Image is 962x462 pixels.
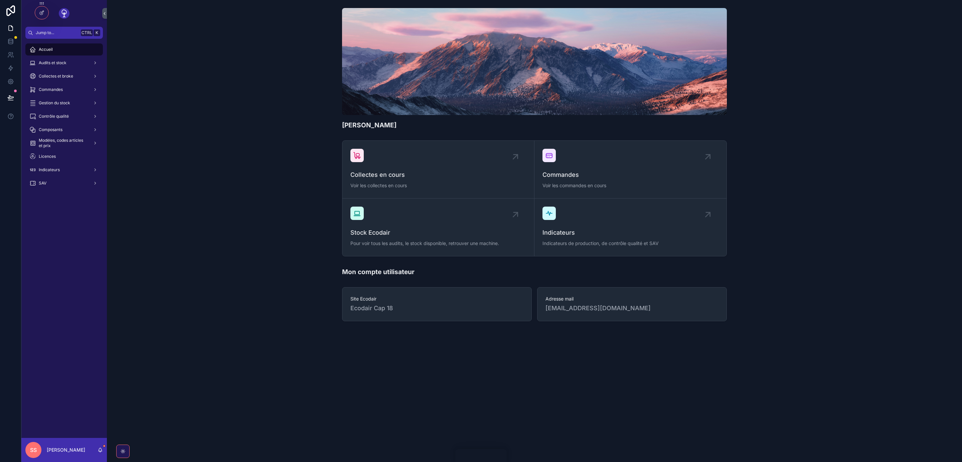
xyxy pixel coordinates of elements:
span: Indicateurs de production, de contrôle qualité et SAV [542,240,718,247]
div: scrollable content [21,39,107,198]
a: SAV [25,177,103,189]
a: Accueil [25,43,103,55]
a: Licences [25,150,103,162]
span: Commandes [39,87,63,92]
a: Stock EcodairPour voir tous les audits, le stock disponible, retrouver une machine. [342,199,534,256]
span: Pour voir tous les audits, le stock disponible, retrouver une machine. [350,240,526,247]
a: IndicateursIndicateurs de production, de contrôle qualité et SAV [534,199,727,256]
a: Contrôle qualité [25,110,103,122]
span: Contrôle qualité [39,114,69,119]
span: Jump to... [36,30,78,35]
span: Licences [39,154,56,159]
span: Composants [39,127,62,132]
a: CommandesVoir les commandes en cours [534,141,727,199]
span: [EMAIL_ADDRESS][DOMAIN_NAME] [545,304,718,313]
span: Adresse mail [545,296,718,302]
span: Collectes en cours [350,170,526,180]
button: Jump to...CtrlK [25,27,103,39]
span: K [94,30,100,35]
span: SS [30,446,37,454]
span: Gestion du stock [39,100,70,106]
span: Accueil [39,47,53,52]
p: [PERSON_NAME] [47,447,85,453]
a: Audits et stock [25,57,103,69]
span: Indicateurs [39,167,60,172]
a: Indicateurs [25,164,103,176]
a: Commandes [25,84,103,96]
a: Gestion du stock [25,97,103,109]
h1: Mon compte utilisateur [342,267,415,276]
span: Modèles, codes articles et prix [39,138,88,148]
span: Ecodair Cap 18 [350,304,393,313]
span: Voir les collectes en cours [350,182,526,189]
span: Audits et stock [39,60,66,66]
span: Ctrl [81,29,93,36]
span: Voir les commandes en cours [542,182,718,189]
span: Site Ecodair [350,296,523,302]
img: App logo [59,8,69,19]
a: Collectes en coursVoir les collectes en cours [342,141,534,199]
span: Stock Ecodair [350,228,526,237]
span: SAV [39,181,46,186]
span: Indicateurs [542,228,718,237]
h1: [PERSON_NAME] [342,120,396,130]
a: Modèles, codes articles et prix [25,137,103,149]
span: Commandes [542,170,718,180]
span: Collectes et broke [39,74,73,79]
a: Composants [25,124,103,136]
a: Collectes et broke [25,70,103,82]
